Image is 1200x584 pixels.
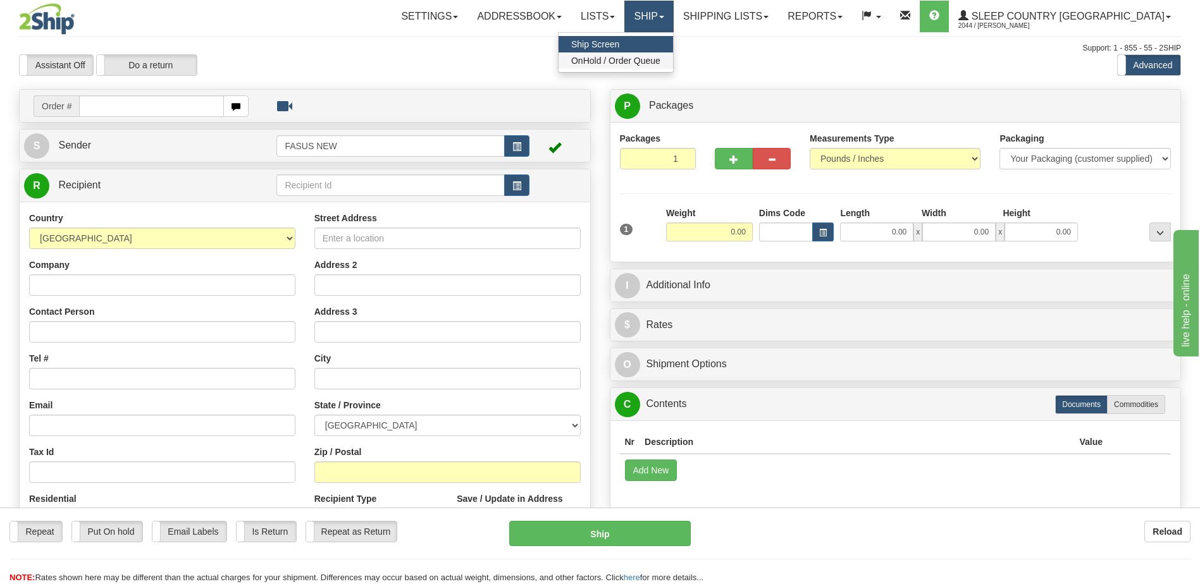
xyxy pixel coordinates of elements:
[615,392,640,417] span: C
[29,352,49,365] label: Tel #
[314,399,381,411] label: State / Province
[840,207,870,219] label: Length
[649,100,693,111] span: Packages
[624,1,673,32] a: Ship
[20,55,93,75] label: Assistant Off
[615,391,1177,417] a: CContents
[314,305,357,318] label: Address 3
[615,272,1177,298] a: IAdditional Info
[24,173,49,198] span: R
[620,132,661,145] label: Packages
[620,224,633,235] span: 1
[457,492,580,518] label: Save / Update in Address Book
[10,521,62,542] label: Repeat
[276,135,504,157] input: Sender Id
[996,222,1005,241] span: x
[314,352,331,365] label: City
[674,1,778,32] a: Shipping lists
[152,521,226,542] label: Email Labels
[19,3,75,35] img: logo2044.jpg
[1149,222,1171,241] div: ...
[615,93,1177,119] a: P Packages
[24,173,249,198] a: R Recipient
[9,573,35,582] span: NOTE:
[306,521,397,542] label: Repeat as Return
[571,39,619,49] span: Ship Screen
[1118,55,1180,75] label: Advanced
[29,446,54,458] label: Tax Id
[615,351,1177,377] a: OShipment Options
[620,430,640,454] th: Nr
[778,1,852,32] a: Reports
[314,259,357,271] label: Address 2
[571,56,660,66] span: OnHold / Order Queue
[34,95,79,117] span: Order #
[29,399,53,411] label: Email
[615,94,640,119] span: P
[571,1,624,32] a: Lists
[949,1,1180,32] a: Sleep Country [GEOGRAPHIC_DATA] 2044 / [PERSON_NAME]
[810,132,894,145] label: Measurements Type
[29,492,77,505] label: Residential
[1171,228,1199,356] iframe: chat widget
[392,1,467,32] a: Settings
[276,174,504,196] input: Recipient Id
[624,573,640,582] a: here
[913,222,922,241] span: x
[615,352,640,377] span: O
[58,140,91,150] span: Sender
[72,521,142,542] label: Put On hold
[314,228,581,249] input: Enter a location
[759,207,805,219] label: Dims Code
[58,179,101,190] span: Recipient
[625,459,677,481] button: Add New
[1153,526,1182,537] b: Reload
[9,8,117,23] div: live help - online
[97,55,197,75] label: Do a return
[922,207,946,219] label: Width
[1055,395,1108,414] label: Documents
[615,312,640,338] span: $
[314,212,377,224] label: Street Address
[29,259,70,271] label: Company
[24,133,276,159] a: S Sender
[958,20,1053,32] span: 2044 / [PERSON_NAME]
[467,1,571,32] a: Addressbook
[19,43,1181,54] div: Support: 1 - 855 - 55 - 2SHIP
[1074,430,1108,454] th: Value
[1107,395,1165,414] label: Commodities
[640,430,1074,454] th: Description
[237,521,296,542] label: Is Return
[24,133,49,159] span: S
[559,36,673,52] a: Ship Screen
[29,212,63,224] label: Country
[509,521,690,546] button: Ship
[559,52,673,69] a: OnHold / Order Queue
[999,132,1044,145] label: Packaging
[314,446,362,458] label: Zip / Postal
[1003,207,1030,219] label: Height
[615,273,640,298] span: I
[666,207,695,219] label: Weight
[615,312,1177,338] a: $Rates
[968,11,1165,21] span: Sleep Country [GEOGRAPHIC_DATA]
[1144,521,1191,542] button: Reload
[314,492,377,505] label: Recipient Type
[29,305,94,318] label: Contact Person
